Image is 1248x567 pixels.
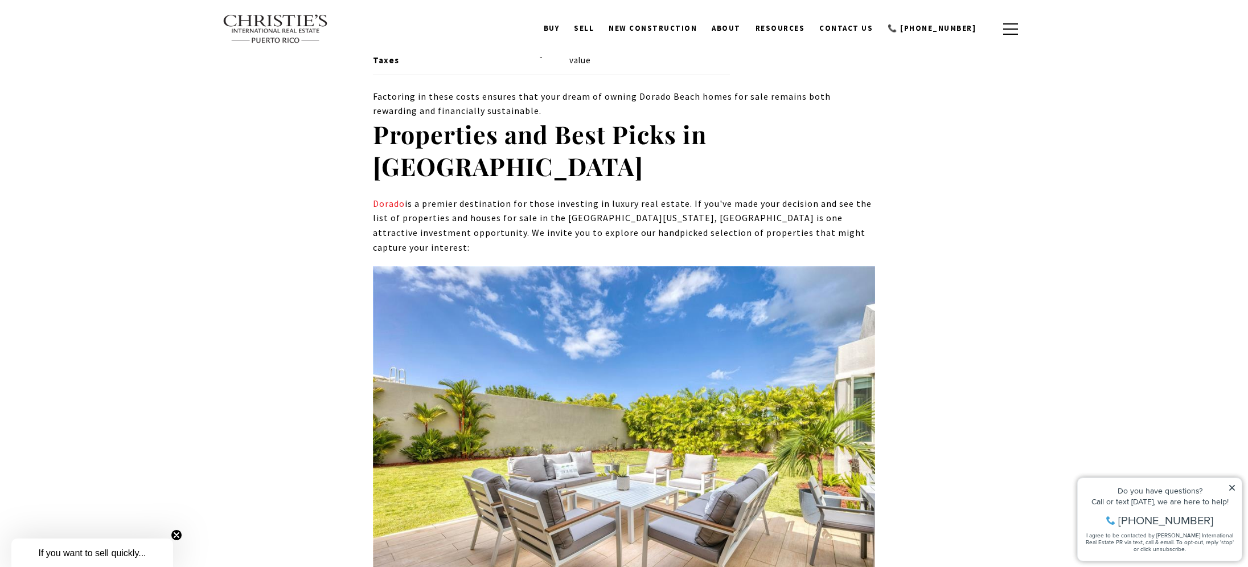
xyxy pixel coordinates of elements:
[12,36,165,44] div: Call or text [DATE], we are here to help!
[819,23,873,33] span: Contact Us
[223,14,329,44] img: Christie's International Real Estate text transparent background
[11,539,173,567] div: If you want to sell quickly... Close teaser
[38,548,146,558] span: If you want to sell quickly...
[812,18,880,39] a: Contact Us
[704,18,748,39] a: About
[47,54,142,65] span: [PHONE_NUMBER]
[748,18,812,39] a: Resources
[888,23,976,33] span: 📞 [PHONE_NUMBER]
[601,18,704,39] a: New Construction
[373,89,875,119] p: Factoring in these costs ensures that your dream of owning Dorado Beach homes for sale remains bo...
[14,70,162,92] span: I agree to be contacted by [PERSON_NAME] International Real Estate PR via text, call & email. To ...
[983,23,996,35] a: search
[373,198,872,253] span: is a premier destination for those investing in luxury real estate. If you've made your decision ...
[12,26,165,34] div: Do you have questions?
[373,117,707,182] strong: Properties and Best Picks in [GEOGRAPHIC_DATA]
[171,529,182,541] button: Close teaser
[880,18,983,39] a: call 9393373000
[373,198,405,209] a: Dorado - open in a new tab
[609,23,697,33] span: New Construction
[996,13,1025,46] button: button
[566,18,601,39] a: SELL
[536,18,567,39] a: BUY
